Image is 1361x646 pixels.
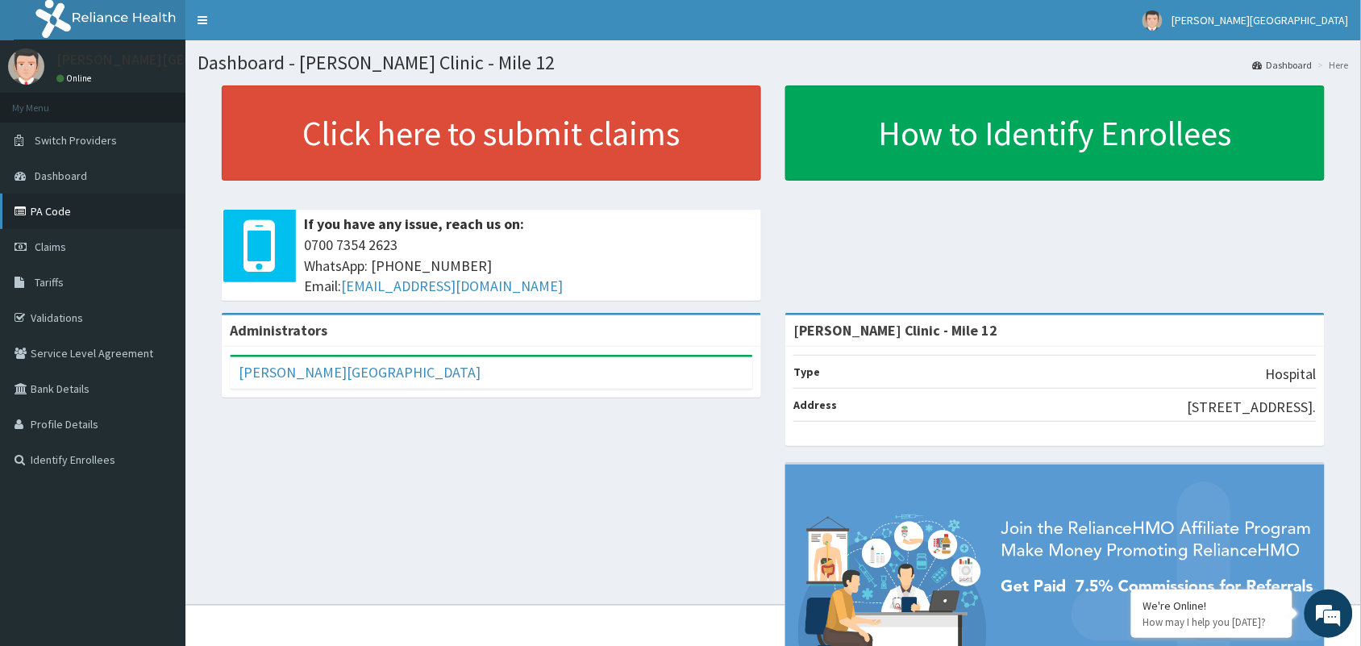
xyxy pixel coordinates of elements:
[785,85,1325,181] a: How to Identify Enrollees
[304,215,524,233] b: If you have any issue, reach us on:
[8,48,44,85] img: User Image
[341,277,563,295] a: [EMAIL_ADDRESS][DOMAIN_NAME]
[1143,598,1280,613] div: We're Online!
[1143,615,1280,629] p: How may I help you today?
[1172,13,1349,27] span: [PERSON_NAME][GEOGRAPHIC_DATA]
[35,169,87,183] span: Dashboard
[35,133,117,148] span: Switch Providers
[222,85,761,181] a: Click here to submit claims
[35,240,66,254] span: Claims
[1314,58,1349,72] li: Here
[1188,397,1317,418] p: [STREET_ADDRESS].
[1253,58,1313,72] a: Dashboard
[793,365,820,379] b: Type
[793,398,837,412] b: Address
[56,73,95,84] a: Online
[793,321,998,340] strong: [PERSON_NAME] Clinic - Mile 12
[35,275,64,290] span: Tariffs
[239,363,481,381] a: [PERSON_NAME][GEOGRAPHIC_DATA]
[230,321,327,340] b: Administrators
[1266,364,1317,385] p: Hospital
[56,52,295,67] p: [PERSON_NAME][GEOGRAPHIC_DATA]
[198,52,1349,73] h1: Dashboard - [PERSON_NAME] Clinic - Mile 12
[304,235,753,297] span: 0700 7354 2623 WhatsApp: [PHONE_NUMBER] Email:
[1142,10,1163,31] img: User Image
